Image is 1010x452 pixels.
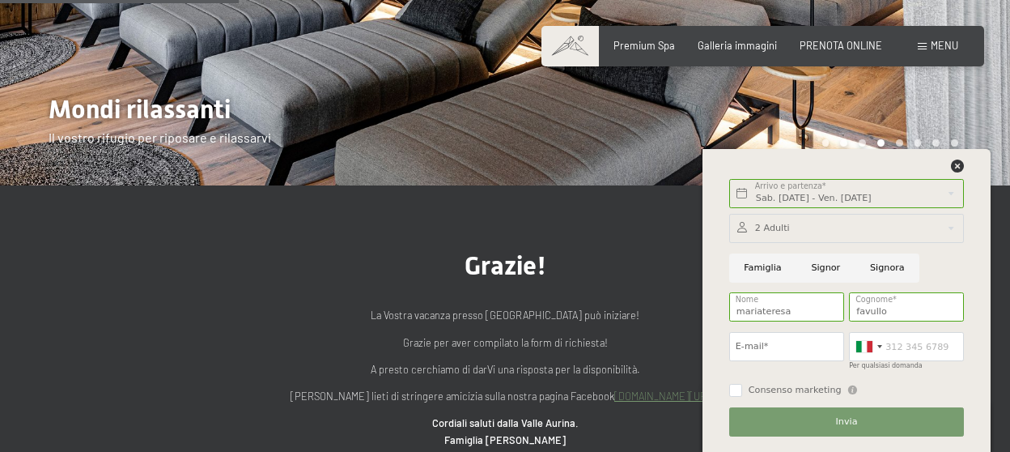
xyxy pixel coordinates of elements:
input: 312 345 6789 [849,332,964,361]
div: Carousel Page 7 [932,139,940,147]
a: PRENOTA ONLINE [800,39,882,52]
div: Carousel Page 4 (Current Slide) [877,139,885,147]
a: Premium Spa [613,39,675,52]
div: Carousel Page 6 [915,139,922,147]
div: Carousel Page 8 [951,139,958,147]
a: [DOMAIN_NAME][URL] [614,390,716,403]
p: La Vostra vacanza presso [GEOGRAPHIC_DATA] può iniziare! [181,307,829,323]
p: [PERSON_NAME] lieti di stringere amicizia sulla nostra pagina Facebook ! [181,388,829,404]
div: Italy (Italia): +39 [850,333,887,360]
button: Invia [729,407,964,437]
div: Carousel Page 3 [859,139,866,147]
p: A presto cerchiamo di darVi una risposta per la disponibilità. [181,361,829,377]
div: Carousel Page 2 [840,139,847,147]
span: Consenso marketing [749,384,842,397]
div: Carousel Pagination [817,139,958,147]
div: Carousel Page 1 [822,139,830,147]
a: Galleria immagini [698,39,777,52]
span: Menu [931,39,958,52]
p: Grazie per aver compilato la form di richiesta! [181,335,829,351]
label: Per qualsiasi domanda [849,362,923,369]
div: Carousel Page 5 [896,139,903,147]
span: Grazie! [465,250,546,281]
span: Invia [836,416,858,429]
